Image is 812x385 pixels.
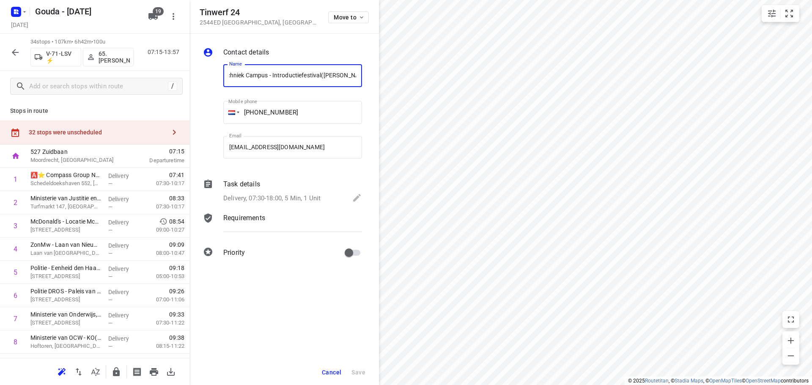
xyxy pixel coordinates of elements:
[762,5,799,22] div: small contained button group
[14,245,17,253] div: 4
[30,171,101,179] p: 🅰️⭐ Compass Group Nederland B.V - Ministerie van BZK/ Ministerie van JenV(Richard van der Harst)
[87,367,104,375] span: Sort by time window
[200,8,318,17] h5: Tinwerf 24
[14,268,17,276] div: 5
[30,333,101,342] p: Ministerie van OCW - KO(Patricia Swiers)
[30,147,118,156] p: 527 Zuidbaan
[203,213,362,238] div: Requirements
[709,378,742,384] a: OpenMapTiles
[108,172,140,180] p: Delivery
[203,179,362,205] div: Task detailsDelivery, 07:30-18:00, 5 Min, 1 Unit
[143,295,184,304] p: 07:00-11:06
[30,48,81,66] button: V-71-LSV ⚡
[30,310,101,319] p: Ministerie van Onderwijs, Cultuur en Wetenschap - Kennis(Stephanie van der Werf)
[148,48,183,57] p: 07:15-13:57
[30,342,101,350] p: Hoftoren, [GEOGRAPHIC_DATA]
[165,8,182,25] button: More
[14,315,17,323] div: 7
[14,292,17,300] div: 6
[30,202,101,211] p: Turfmarkt 147, [GEOGRAPHIC_DATA]
[108,320,112,326] span: —
[143,202,184,211] p: 07:30-10:17
[223,101,362,124] input: 1 (702) 123-4567
[108,218,140,227] p: Delivery
[223,213,265,223] p: Requirements
[223,179,260,189] p: Task details
[143,272,184,281] p: 05:00-10:53
[53,367,70,375] span: Reoptimize route
[169,171,184,179] span: 07:41
[30,156,118,164] p: Moordrecht, [GEOGRAPHIC_DATA]
[14,338,17,346] div: 8
[763,5,780,22] button: Map settings
[169,240,184,249] span: 09:09
[30,217,101,226] p: McDonald's - Locatie McTurfmarkt B.V.(Jermaine Bohemen)
[29,80,168,93] input: Add or search stops within route
[169,217,184,226] span: 08:54
[223,194,321,203] p: Delivery, 07:30-18:00, 5 Min, 1 Unit
[628,378,809,384] li: © 2025 , © , © © contributors
[675,378,703,384] a: Stadia Maps
[108,204,112,210] span: —
[200,19,318,26] p: 2544ED [GEOGRAPHIC_DATA] , [GEOGRAPHIC_DATA]
[108,195,140,203] p: Delivery
[30,295,101,304] p: Prins Clauslaan 60, Den Haag
[70,367,87,375] span: Reverse route
[30,240,101,249] p: ZonMw - Laan van Nieuw Oost-Indie(Jan Willem Boom)
[14,175,17,183] div: 1
[228,99,257,104] label: Mobile phone
[108,288,140,296] p: Delivery
[108,358,140,366] p: Delivery
[328,11,369,23] button: Move to
[169,194,184,202] span: 08:33
[91,38,93,45] span: •
[30,226,101,234] p: [STREET_ADDRESS]
[162,367,179,375] span: Download route
[30,287,101,295] p: Politie DROS - Paleis van Justitie AAT(Carl Sanou / Dimitri Brederoo)
[169,310,184,319] span: 09:33
[14,222,17,230] div: 3
[322,369,341,376] span: Cancel
[145,367,162,375] span: Print route
[30,357,101,365] p: CIBG - afdeling Facilitaire Zaken(Sylvia kolk)
[143,179,184,188] p: 07:30-10:17
[223,248,245,258] p: Priority
[143,249,184,257] p: 08:00-10:47
[108,311,140,319] p: Delivery
[108,273,112,280] span: —
[159,217,167,226] svg: Early
[99,50,130,64] p: 65. [PERSON_NAME]
[223,47,269,57] p: Contact details
[30,179,101,188] p: Schedeldoekshaven 552, Den Haag
[108,334,140,343] p: Delivery
[108,180,112,187] span: —
[30,38,134,46] p: 34 stops • 107km • 6h42m
[143,342,184,350] p: 08:15-11:22
[129,367,145,375] span: Print shipping labels
[318,365,345,380] button: Cancel
[169,357,184,365] span: 09:45
[14,199,17,207] div: 2
[143,226,184,234] p: 09:00-10:27
[30,194,101,202] p: Ministerie van Justitie en Veiligheid - JUSTIS ZUIDtoren(Carin van Imhoff)
[108,227,112,233] span: —
[169,264,184,272] span: 09:18
[108,265,140,273] p: Delivery
[30,272,101,281] p: [STREET_ADDRESS]
[83,48,134,66] button: 65. [PERSON_NAME]
[169,287,184,295] span: 09:26
[645,378,669,384] a: Routetitan
[30,249,101,257] p: Laan van Nieuw Oost-Indië 334, Den Haag
[10,106,179,115] p: Stops in route
[143,319,184,327] p: 07:30-11:22
[223,101,239,124] div: Netherlands: + 31
[169,333,184,342] span: 09:38
[108,241,140,250] p: Delivery
[108,343,112,350] span: —
[8,20,32,30] h5: Project date
[108,363,125,380] button: Lock route
[129,156,184,165] p: Departure time
[153,7,164,16] span: 19
[203,47,362,59] div: Contact details
[30,264,101,272] p: Politie - Eenheid den Haag - Team Overbosch(M. Knoops)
